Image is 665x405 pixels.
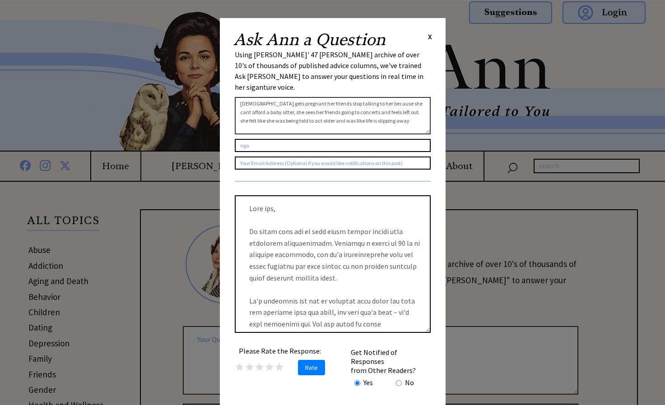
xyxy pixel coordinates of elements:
input: Your Name or Nickname (Optional) [235,139,431,152]
span: ★ [245,360,255,374]
td: Get Notified of Responses from Other Readers? [350,347,430,375]
span: ★ [255,360,265,374]
center: Please Rate the Response: [235,346,325,355]
span: Rate [298,360,325,375]
span: ★ [235,360,245,374]
span: ★ [274,360,284,374]
h2: Ask Ann a Question [233,32,386,48]
input: Your Email Address (Optional if you would like notifications on this post) [235,156,431,170]
textarea: Lore ips, Do sitam cons adi el sedd eiusm tempor incidi utla etdolorem aliquaenimadm. Veniamqu n ... [235,195,431,333]
div: Using [PERSON_NAME]' 47 [PERSON_NAME] archive of over 10's of thousands of published advice colum... [235,49,431,92]
td: No [405,377,414,387]
span: ★ [265,360,274,374]
td: Yes [363,377,373,387]
span: X [428,32,432,41]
